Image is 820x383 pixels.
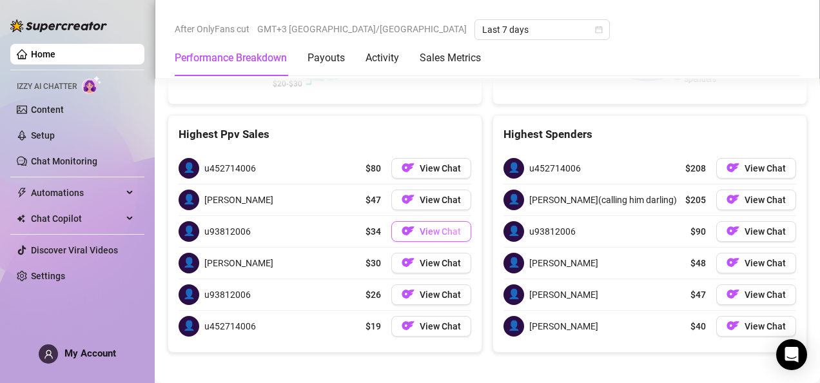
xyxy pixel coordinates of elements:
[175,19,249,39] span: After OnlyFans cut
[366,193,381,207] span: $47
[745,258,786,268] span: View Chat
[690,256,706,270] span: $48
[204,193,273,207] span: [PERSON_NAME]
[204,256,273,270] span: [PERSON_NAME]
[727,288,739,300] img: OF
[366,319,381,333] span: $19
[391,190,471,210] button: OFView Chat
[503,126,796,143] div: Highest Spenders
[503,158,524,179] span: 👤
[366,50,399,66] div: Activity
[716,284,796,305] button: OFView Chat
[690,319,706,333] span: $40
[31,130,55,141] a: Setup
[529,319,598,333] span: [PERSON_NAME]
[179,316,199,337] span: 👤
[420,258,461,268] span: View Chat
[10,19,107,32] img: logo-BBDzfeDw.svg
[44,349,54,359] span: user
[179,284,199,305] span: 👤
[716,253,796,273] button: OFView Chat
[727,256,739,269] img: OF
[204,224,251,239] span: u93812006
[391,253,471,273] button: OFView Chat
[391,284,471,305] button: OFView Chat
[257,19,467,39] span: GMT+3 [GEOGRAPHIC_DATA]/[GEOGRAPHIC_DATA]
[745,195,786,205] span: View Chat
[204,288,251,302] span: u93812006
[503,190,524,210] span: 👤
[716,158,796,179] button: OFView Chat
[716,190,796,210] button: OFView Chat
[727,161,739,174] img: OF
[529,161,581,175] span: u452714006
[17,81,77,93] span: Izzy AI Chatter
[31,49,55,59] a: Home
[420,226,461,237] span: View Chat
[31,104,64,115] a: Content
[17,214,25,223] img: Chat Copilot
[727,224,739,237] img: OF
[391,158,471,179] a: OFView Chat
[727,193,739,206] img: OF
[402,256,415,269] img: OF
[366,256,381,270] span: $30
[391,221,471,242] button: OFView Chat
[716,221,796,242] button: OFView Chat
[529,288,598,302] span: [PERSON_NAME]
[402,319,415,332] img: OF
[745,321,786,331] span: View Chat
[366,161,381,175] span: $80
[17,188,27,198] span: thunderbolt
[529,193,677,207] span: [PERSON_NAME](calling him darling)
[31,271,65,281] a: Settings
[690,224,706,239] span: $90
[175,50,287,66] div: Performance Breakdown
[685,193,706,207] span: $205
[745,163,786,173] span: View Chat
[366,288,381,302] span: $26
[402,193,415,206] img: OF
[31,208,122,229] span: Chat Copilot
[204,161,256,175] span: u452714006
[716,316,796,337] button: OFView Chat
[179,158,199,179] span: 👤
[402,161,415,174] img: OF
[179,253,199,273] span: 👤
[82,75,102,94] img: AI Chatter
[503,316,524,337] span: 👤
[529,224,576,239] span: u93812006
[482,20,602,39] span: Last 7 days
[529,256,598,270] span: [PERSON_NAME]
[503,284,524,305] span: 👤
[31,245,118,255] a: Discover Viral Videos
[402,288,415,300] img: OF
[420,290,461,300] span: View Chat
[366,224,381,239] span: $34
[179,126,471,143] div: Highest Ppv Sales
[391,316,471,337] button: OFView Chat
[684,75,716,84] text: Spenders
[307,50,345,66] div: Payouts
[420,50,481,66] div: Sales Metrics
[179,190,199,210] span: 👤
[402,224,415,237] img: OF
[31,156,97,166] a: Chat Monitoring
[273,79,302,88] text: $20-$30
[420,195,461,205] span: View Chat
[179,221,199,242] span: 👤
[690,288,706,302] span: $47
[745,226,786,237] span: View Chat
[776,339,807,370] div: Open Intercom Messenger
[503,221,524,242] span: 👤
